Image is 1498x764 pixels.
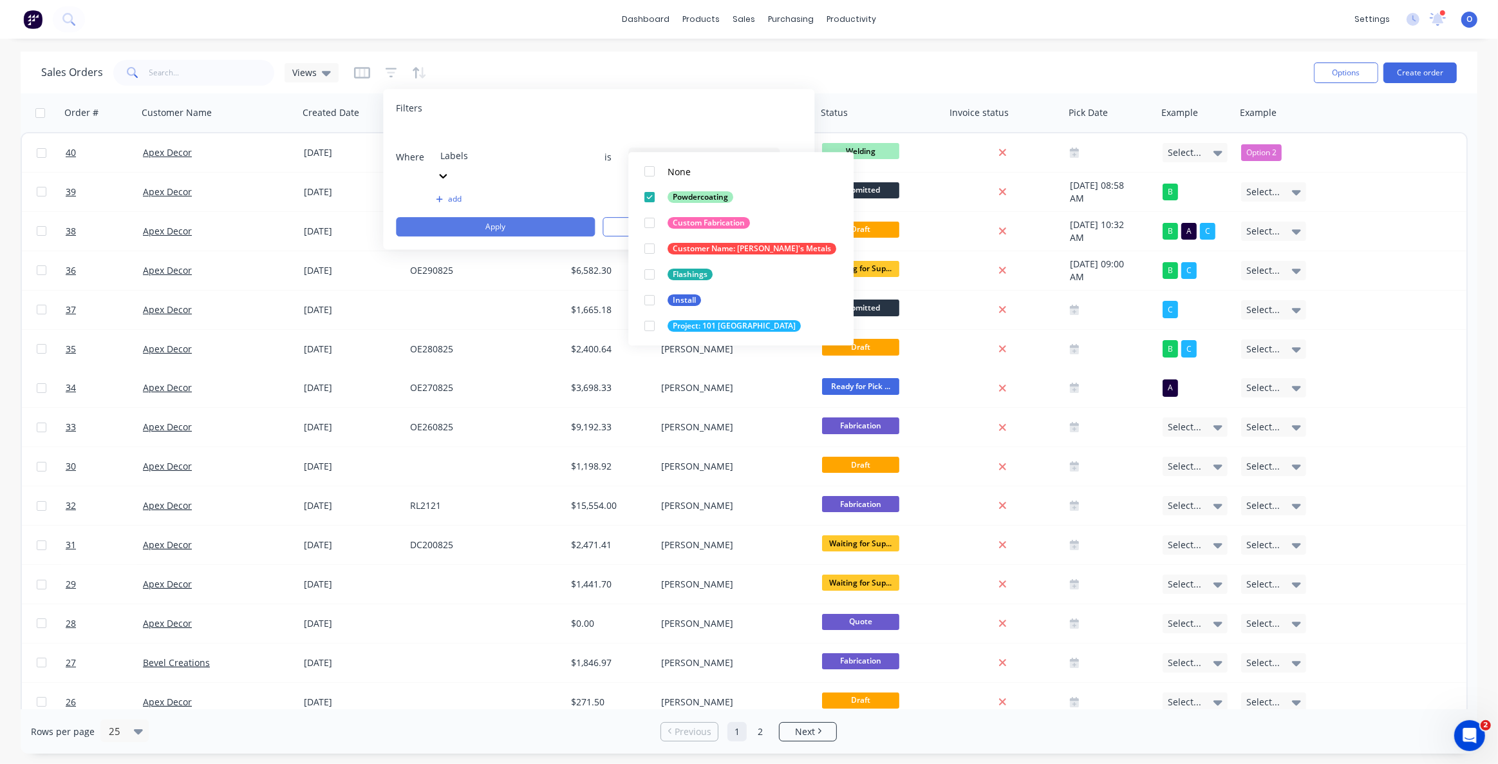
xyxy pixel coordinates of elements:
a: dashboard [615,10,676,29]
div: [PERSON_NAME] [661,696,804,709]
div: $2,400.64 [571,343,647,356]
span: Ready for Pick ... [822,378,899,394]
div: Pick Date [1069,106,1108,119]
div: [DATE] [304,499,400,512]
span: Fabrication [822,653,899,669]
button: add [436,194,587,204]
span: Select... [1246,264,1280,277]
span: Waiting for Sup... [822,261,899,277]
a: 38 [66,212,143,251]
button: Powdercoating [628,184,854,210]
a: 29 [66,565,143,604]
div: OE290825 [410,264,553,277]
div: $3,698.33 [571,381,647,394]
div: [DATE] [304,539,400,551]
a: 32 [66,486,143,525]
span: Select... [1246,656,1280,669]
div: RL2121 [410,499,553,512]
span: Draft [822,457,899,473]
div: $0.00 [571,617,647,630]
a: Page 1 is your current page [727,722,747,741]
a: Apex Decor [143,421,192,433]
button: Apply [396,217,595,236]
span: 33 [66,421,76,434]
a: Previous page [661,725,718,738]
div: [DATE] [304,186,400,198]
span: B [1168,186,1173,198]
span: Select... [1168,460,1201,473]
a: 30 [66,447,143,486]
span: B [1168,264,1173,277]
div: OE280825 [410,343,553,356]
button: Customer Name: [PERSON_NAME]'s Metals [628,236,854,262]
a: 35 [66,330,143,368]
div: $2,471.41 [571,539,647,551]
div: OE270825 [410,381,553,394]
span: Select... [1246,186,1280,198]
div: $6,582.30 [571,264,647,277]
span: 39 [66,186,76,198]
button: BC [1163,340,1197,357]
span: O [1466,14,1472,25]
a: 40 [66,133,143,172]
span: 28 [66,617,76,630]
button: C [1163,301,1178,318]
span: 35 [66,343,76,356]
a: Apex Decor [143,460,192,472]
span: A [1168,381,1173,394]
div: [DATE] 08:58 AM [1070,179,1152,205]
span: 34 [66,381,76,394]
span: Select... [1246,303,1280,316]
div: [PERSON_NAME] [661,656,804,669]
div: [PERSON_NAME] [661,617,804,630]
span: Previous [675,725,711,738]
input: Search... [149,60,275,86]
div: Example [1240,106,1277,119]
div: [DATE] [304,225,400,238]
span: Rows per page [31,725,95,738]
span: C [1186,343,1192,356]
span: Draft [822,692,899,709]
span: C [1186,264,1192,277]
div: [DATE] [304,303,400,316]
div: [PERSON_NAME] [661,539,804,551]
div: $15,554.00 [571,499,647,512]
button: BAC [1163,223,1215,240]
a: 27 [66,644,143,682]
a: Apex Decor [143,303,192,316]
span: 31 [66,539,76,551]
div: Option 2 [1241,144,1282,161]
span: 36 [66,264,76,277]
a: Apex Decor [143,381,192,394]
a: 31 [66,526,143,564]
a: 37 [66,291,143,329]
div: [PERSON_NAME] [661,499,804,512]
img: Factory [23,10,42,29]
button: Flashings [628,262,854,287]
span: Select... [1168,578,1201,591]
div: Created Date [303,106,359,119]
div: sales [726,10,762,29]
iframe: Intercom live chat [1454,720,1485,751]
span: Select... [1168,617,1201,630]
div: [DATE] [304,617,400,630]
span: Where [396,151,435,164]
button: Install [628,287,854,313]
a: Apex Decor [143,499,192,511]
a: Apex Decor [143,186,192,198]
div: [DATE] [304,264,400,277]
a: Next page [780,725,836,738]
div: [PERSON_NAME] [661,381,804,394]
span: Select... [1246,617,1280,630]
button: BC [1163,262,1197,279]
div: [PERSON_NAME] [661,460,804,473]
a: Apex Decor [143,539,192,551]
a: Bevel Creations [143,656,210,669]
span: Draft [822,222,899,238]
span: Welding [822,143,899,159]
span: 30 [66,460,76,473]
div: [DATE] 10:32 AM [1070,218,1152,244]
div: [DATE] [304,696,400,709]
span: Fabrication [822,417,899,434]
a: Apex Decor [143,617,192,629]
